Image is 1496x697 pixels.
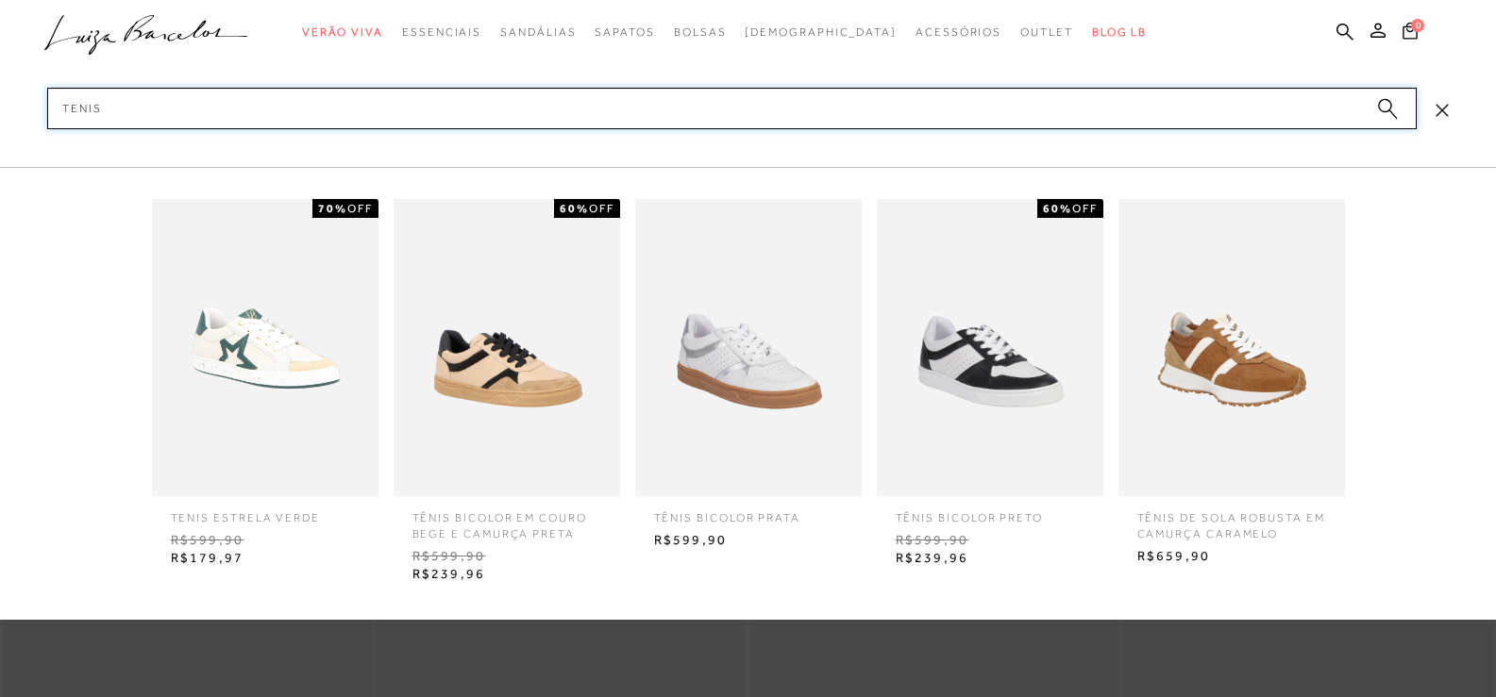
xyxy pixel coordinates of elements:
span: Outlet [1020,25,1073,39]
a: TÊNIS BICOLOR EM COURO BEGE E CAMURÇA PRETA 60%OFF TÊNIS BICOLOR EM COURO BEGE E CAMURÇA PRETA R$... [389,199,625,589]
span: Sandálias [500,25,576,39]
a: categoryNavScreenReaderText [674,15,727,50]
span: R$599,90 [157,526,374,555]
button: 0 [1397,21,1423,46]
strong: 60% [560,202,589,215]
span: Acessórios [916,25,1001,39]
span: OFF [1072,202,1098,215]
span: Bolsas [674,25,727,39]
span: TÊNIS BICOLOR PRATA [640,496,857,526]
a: categoryNavScreenReaderText [500,15,576,50]
a: TÊNIS DE SOLA ROBUSTA EM CAMURÇA CARAMELO TÊNIS DE SOLA ROBUSTA EM CAMURÇA CARAMELO R$659,90 [1114,199,1350,570]
a: TÊNIS BICOLOR PRATA TÊNIS BICOLOR PRATA R$599,90 [630,199,866,554]
span: 0 [1411,19,1424,32]
img: TENIS ESTRELA VERDE [152,199,378,496]
span: TÊNIS BICOLOR PRETO [882,496,1099,526]
span: TÊNIS DE SOLA ROBUSTA EM CAMURÇA CARAMELO [1123,496,1340,542]
span: [DEMOGRAPHIC_DATA] [745,25,897,39]
span: R$239,96 [398,560,615,589]
a: categoryNavScreenReaderText [595,15,654,50]
span: Essenciais [402,25,481,39]
a: categoryNavScreenReaderText [402,15,481,50]
strong: 70% [318,202,347,215]
span: Sapatos [595,25,654,39]
span: R$599,90 [398,542,615,571]
a: TÊNIS BICOLOR PRETO 60%OFF TÊNIS BICOLOR PRETO R$599,90 R$239,96 [872,199,1108,573]
span: BLOG LB [1092,25,1147,39]
span: Verão Viva [302,25,383,39]
a: categoryNavScreenReaderText [302,15,383,50]
img: TÊNIS BICOLOR EM COURO BEGE E CAMURÇA PRETA [394,199,620,496]
img: TÊNIS DE SOLA ROBUSTA EM CAMURÇA CARAMELO [1118,199,1345,496]
span: OFF [589,202,614,215]
a: BLOG LB [1092,15,1147,50]
span: R$599,90 [640,526,857,555]
img: TÊNIS BICOLOR PRETO [877,199,1103,496]
a: categoryNavScreenReaderText [916,15,1001,50]
span: TENIS ESTRELA VERDE [157,496,374,526]
a: TENIS ESTRELA VERDE 70%OFF TENIS ESTRELA VERDE R$599,90 R$179,97 [147,199,383,573]
span: R$659,90 [1123,542,1340,571]
input: Buscar. [47,88,1417,129]
span: TÊNIS BICOLOR EM COURO BEGE E CAMURÇA PRETA [398,496,615,542]
span: R$179,97 [157,544,374,573]
img: TÊNIS BICOLOR PRATA [635,199,862,496]
a: categoryNavScreenReaderText [1020,15,1073,50]
a: noSubCategoriesText [745,15,897,50]
span: OFF [347,202,373,215]
span: R$599,90 [882,526,1099,555]
span: R$239,96 [882,544,1099,573]
strong: 60% [1043,202,1072,215]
